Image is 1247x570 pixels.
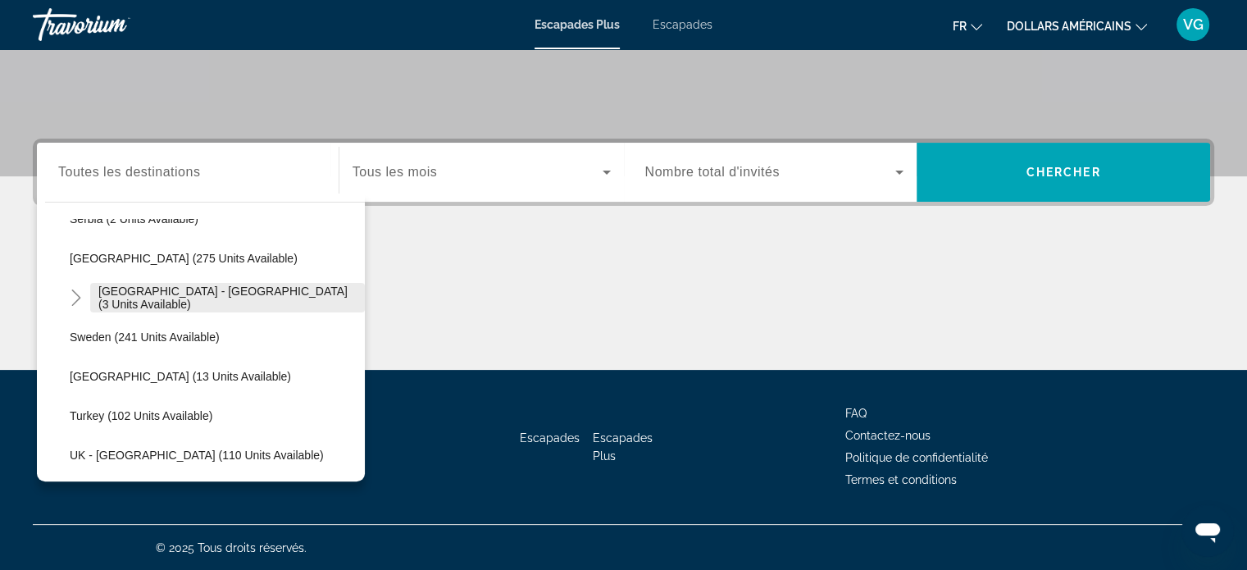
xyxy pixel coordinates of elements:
[90,283,365,312] button: [GEOGRAPHIC_DATA] - [GEOGRAPHIC_DATA] (3 units available)
[70,409,212,422] span: Turkey (102 units available)
[33,3,197,46] a: Travorium
[61,244,365,273] button: [GEOGRAPHIC_DATA] (275 units available)
[61,322,365,352] button: Sweden (241 units available)
[37,143,1210,202] div: Widget de recherche
[953,14,982,38] button: Changer de langue
[156,541,307,554] font: © 2025 Tous droits réservés.
[61,284,90,312] button: Toggle Spain - Canary Islands (3 units available)
[1007,14,1147,38] button: Changer de devise
[845,473,957,486] a: Termes et conditions
[645,165,780,179] span: Nombre total d'invités
[70,449,324,462] span: UK - [GEOGRAPHIC_DATA] (110 units available)
[593,431,653,463] a: Escapades Plus
[70,252,298,265] span: [GEOGRAPHIC_DATA] (275 units available)
[1183,16,1204,33] font: VG
[917,143,1210,202] button: Chercher
[70,370,291,383] span: [GEOGRAPHIC_DATA] (13 units available)
[70,212,198,226] span: Serbia (2 units available)
[520,431,580,445] a: Escapades
[845,429,931,442] a: Contactez-nous
[61,362,365,391] button: [GEOGRAPHIC_DATA] (13 units available)
[653,18,712,31] a: Escapades
[61,440,365,470] button: UK - [GEOGRAPHIC_DATA] (110 units available)
[61,204,365,234] button: Serbia (2 units available)
[353,165,437,179] span: Tous les mois
[70,331,220,344] span: Sweden (241 units available)
[58,165,200,179] span: Toutes les destinations
[1026,166,1101,179] span: Chercher
[845,407,867,420] a: FAQ
[61,401,365,431] button: Turkey (102 units available)
[953,20,967,33] font: fr
[1007,20,1131,33] font: dollars américains
[98,285,357,311] span: [GEOGRAPHIC_DATA] - [GEOGRAPHIC_DATA] (3 units available)
[1181,504,1234,557] iframe: Bouton de lancement de la fenêtre de messagerie
[535,18,620,31] a: Escapades Plus
[845,451,988,464] a: Politique de confidentialité
[1172,7,1214,42] button: Menu utilisateur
